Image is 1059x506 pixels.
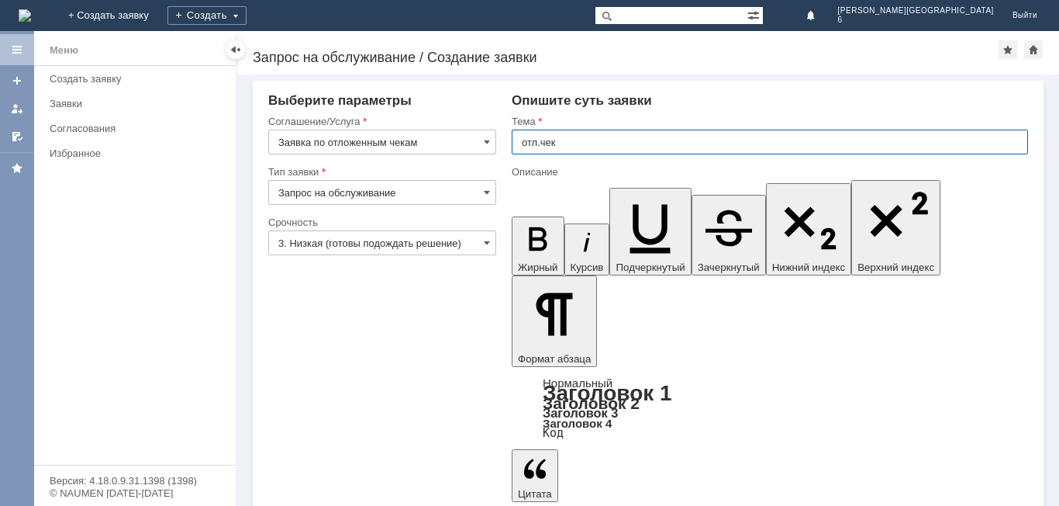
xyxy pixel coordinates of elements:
div: Соглашение/Услуга [268,116,493,126]
div: Тема [512,116,1025,126]
button: Подчеркнутый [609,188,691,276]
a: Код [543,426,564,440]
button: Верхний индекс [851,180,940,276]
button: Курсив [564,224,610,276]
span: Жирный [518,262,558,273]
a: Мои согласования [5,124,29,149]
span: Опишите суть заявки [512,93,652,108]
a: Заявки [43,92,233,116]
span: [PERSON_NAME][GEOGRAPHIC_DATA] [838,6,994,16]
a: Перейти на домашнюю страницу [19,9,31,22]
img: logo [19,9,31,22]
div: Сделать домашней страницей [1024,40,1043,59]
div: Описание [512,167,1025,177]
span: Подчеркнутый [616,262,685,273]
button: Формат абзаца [512,276,597,367]
a: Заголовок 4 [543,417,612,430]
div: Создать заявку [50,73,226,85]
span: 6 [838,16,994,25]
div: Заявки [50,98,226,109]
div: Создать [167,6,247,25]
a: Заголовок 1 [543,381,672,405]
span: Нижний индекс [772,262,846,273]
a: Мои заявки [5,96,29,121]
div: Меню [50,41,78,60]
button: Цитата [512,449,558,502]
div: Согласования [50,123,226,134]
a: Согласования [43,116,233,140]
span: Верхний индекс [857,262,934,273]
div: Версия: 4.18.0.9.31.1398 (1398) [50,476,220,486]
a: Заголовок 2 [543,394,640,412]
a: Нормальный [543,376,612,390]
div: Скрыть меню [226,40,245,59]
button: Зачеркнутый [692,195,766,276]
button: Нижний индекс [766,183,852,276]
div: © NAUMEN [DATE]-[DATE] [50,488,220,498]
a: Создать заявку [5,68,29,93]
span: Цитата [518,488,552,500]
div: Тип заявки [268,167,493,177]
div: Добавить в избранное [999,40,1017,59]
div: Запрос на обслуживание / Создание заявки [253,50,999,65]
div: Формат абзаца [512,378,1028,438]
span: Выберите параметры [268,93,412,108]
span: Зачеркнутый [698,262,760,273]
a: Создать заявку [43,67,233,91]
span: Курсив [571,262,604,273]
a: Заголовок 3 [543,406,618,420]
button: Жирный [512,217,564,276]
span: Расширенный поиск [747,7,763,22]
span: Формат абзаца [518,353,591,365]
div: Избранное [50,147,209,159]
div: Срочность [268,217,493,227]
